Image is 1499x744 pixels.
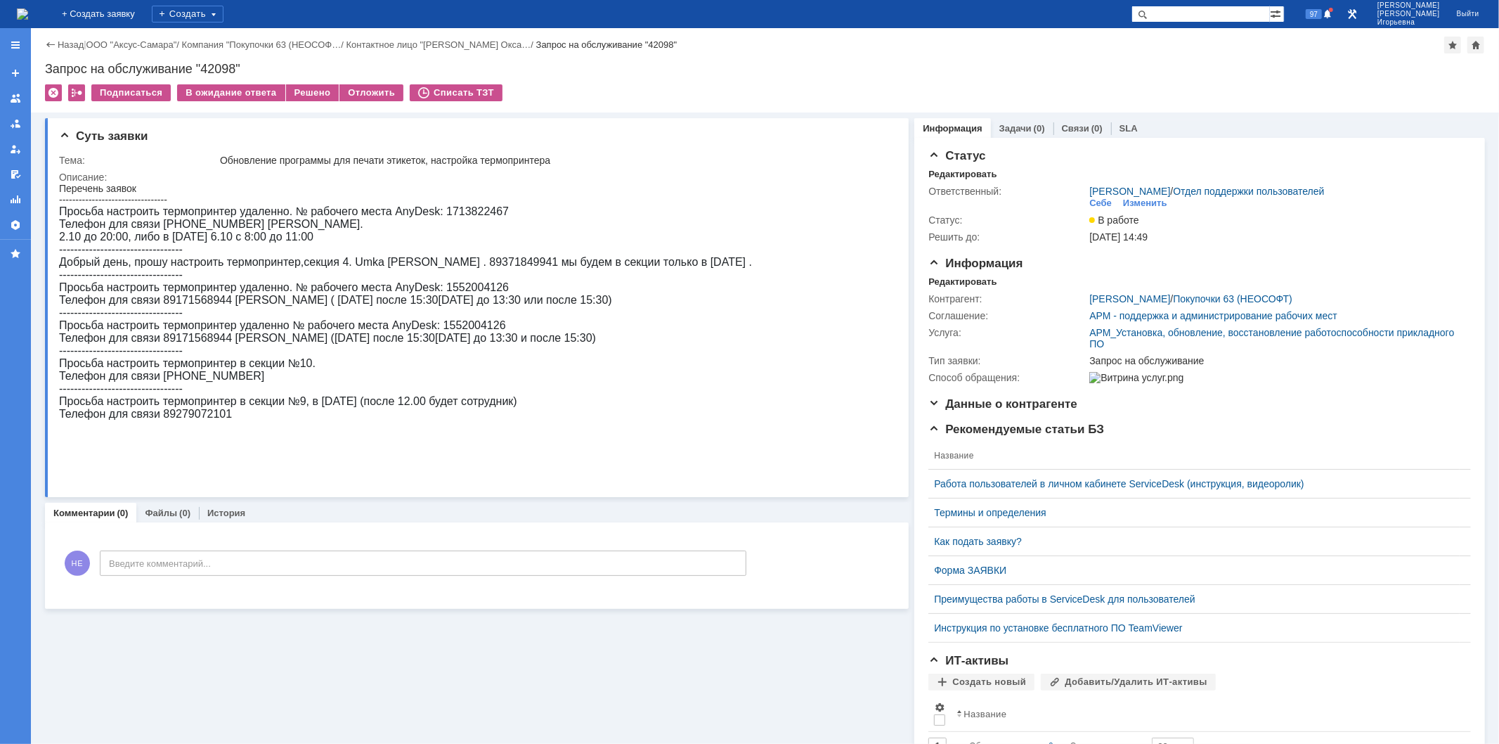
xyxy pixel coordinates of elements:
[1377,1,1440,10] span: [PERSON_NAME]
[220,155,886,166] div: Обновление программы для печати этикеток, настройка термопринтера
[1089,186,1170,197] a: [PERSON_NAME]
[1270,6,1284,20] span: Расширенный поиск
[928,355,1086,366] div: Тип заявки:
[17,8,28,20] img: logo
[928,186,1086,197] div: Ответственный:
[1377,10,1440,18] span: [PERSON_NAME]
[145,508,177,518] a: Файлы
[117,508,129,518] div: (0)
[1120,123,1138,134] a: SLA
[1089,198,1112,209] div: Себе
[179,508,190,518] div: (0)
[86,39,182,50] div: /
[152,6,223,23] div: Создать
[84,39,86,49] div: |
[928,293,1086,304] div: Контрагент:
[45,84,62,101] div: Удалить
[928,276,997,288] div: Редактировать
[1034,123,1045,134] div: (0)
[999,123,1032,134] a: Задачи
[934,536,1454,547] a: Как подать заявку?
[1467,37,1484,53] div: Сделать домашней страницей
[1173,186,1324,197] a: Отдел поддержки пользователей
[59,172,889,183] div: Описание:
[934,702,945,713] span: Настройки
[928,654,1008,667] span: ИТ-активы
[1123,198,1167,209] div: Изменить
[1089,293,1170,304] a: [PERSON_NAME]
[934,565,1454,576] a: Форма ЗАЯВКИ
[1089,231,1148,243] span: [DATE] 14:49
[923,123,982,134] a: Информация
[928,149,985,162] span: Статус
[86,39,177,50] a: ООО "Аксус-Самара"
[928,214,1086,226] div: Статус:
[4,87,27,110] a: Заявки на командах
[1089,186,1324,197] div: /
[928,327,1086,338] div: Услуга:
[4,214,27,236] a: Настройки
[4,163,27,186] a: Мои согласования
[928,397,1077,411] span: Данные о контрагенте
[951,696,1460,732] th: Название
[1377,18,1440,27] span: Игорьевна
[1089,372,1183,383] img: Витрина услуг.png
[68,84,85,101] div: Работа с массовостью
[58,39,84,50] a: Назад
[928,169,997,180] div: Редактировать
[59,155,217,166] div: Тема:
[346,39,536,50] div: /
[934,507,1454,518] a: Термины и определения
[182,39,342,50] a: Компания "Покупочки 63 (НЕОСОФ…
[65,551,90,576] span: НЕ
[53,508,115,518] a: Комментарии
[934,622,1454,634] a: Инструкция по установке бесплатного ПО TeamViewer
[1306,9,1322,19] span: 97
[1089,327,1454,349] a: АРМ_Установка, обновление, восстановление работоспособности прикладного ПО
[17,8,28,20] a: Перейти на домашнюю страницу
[928,231,1086,243] div: Решить до:
[928,257,1023,270] span: Информация
[928,310,1086,321] div: Соглашение:
[182,39,346,50] div: /
[1344,6,1361,23] a: Перейти в интерфейс администратора
[1089,293,1292,304] div: /
[1089,214,1138,226] span: В работе
[4,113,27,135] a: Заявки в моей ответственности
[45,62,1485,76] div: Запрос на обслуживание "42098"
[536,39,677,50] div: Запрос на обслуживание "42098"
[1089,355,1462,366] div: Запрос на обслуживание
[928,372,1086,383] div: Способ обращения:
[346,39,531,50] a: Контактное лицо "[PERSON_NAME] Окса…
[934,478,1454,489] a: Работа пользователей в личном кабинете ServiceDesk (инструкция, видеоролик)
[4,188,27,211] a: Отчеты
[1089,310,1337,321] a: АРМ - поддержка и администрирование рабочих мест
[1091,123,1103,134] div: (0)
[4,138,27,160] a: Мои заявки
[1062,123,1089,134] a: Связи
[1173,293,1292,304] a: Покупочки 63 (НЕОСОФТ)
[928,423,1104,436] span: Рекомендуемые статьи БЗ
[59,129,148,143] span: Суть заявки
[928,442,1460,470] th: Название
[934,594,1454,605] a: Преимущества работы в ServiceDesk для пользователей
[963,709,1006,719] div: Название
[207,508,245,518] a: История
[1444,37,1461,53] div: Добавить в избранное
[4,62,27,84] a: Создать заявку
